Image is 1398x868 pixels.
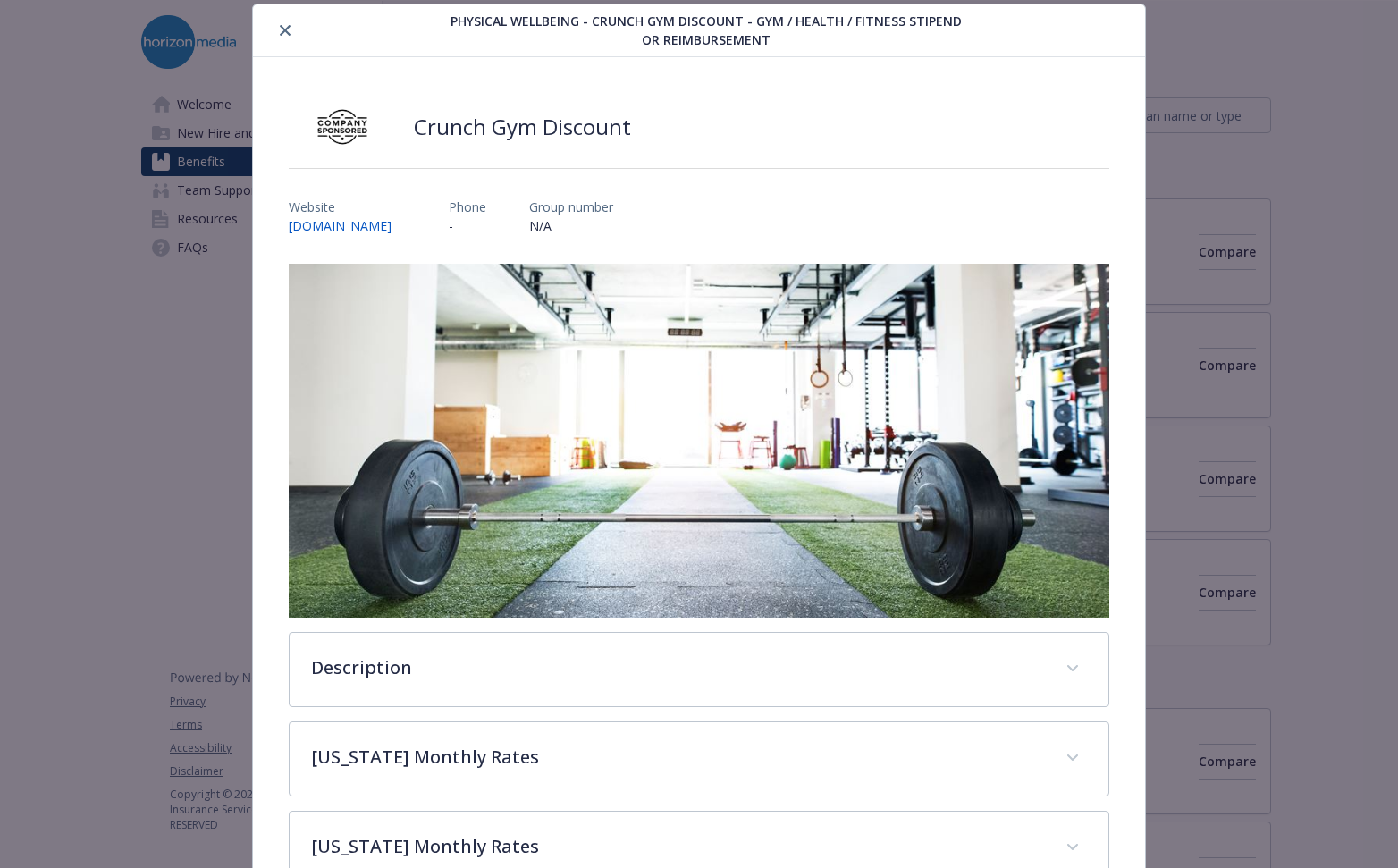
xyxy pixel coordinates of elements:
img: Company Sponsored [289,100,396,154]
button: close [274,20,296,41]
p: Website [289,198,406,216]
div: Description [290,633,1109,706]
h2: Crunch Gym Discount [414,112,631,142]
p: Phone [449,198,486,216]
p: [US_STATE] Monthly Rates [311,744,1045,771]
p: - [449,216,486,235]
p: N/A [529,216,613,235]
p: Description [311,654,1045,681]
a: [DOMAIN_NAME] [289,217,406,234]
span: Physical Wellbeing - Crunch Gym Discount - Gym / Health / Fitness Stipend or reimbursement [442,12,970,49]
p: Group number [529,198,613,216]
img: banner [289,264,1110,618]
div: [US_STATE] Monthly Rates [290,722,1109,796]
p: [US_STATE] Monthly Rates [311,833,1045,860]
